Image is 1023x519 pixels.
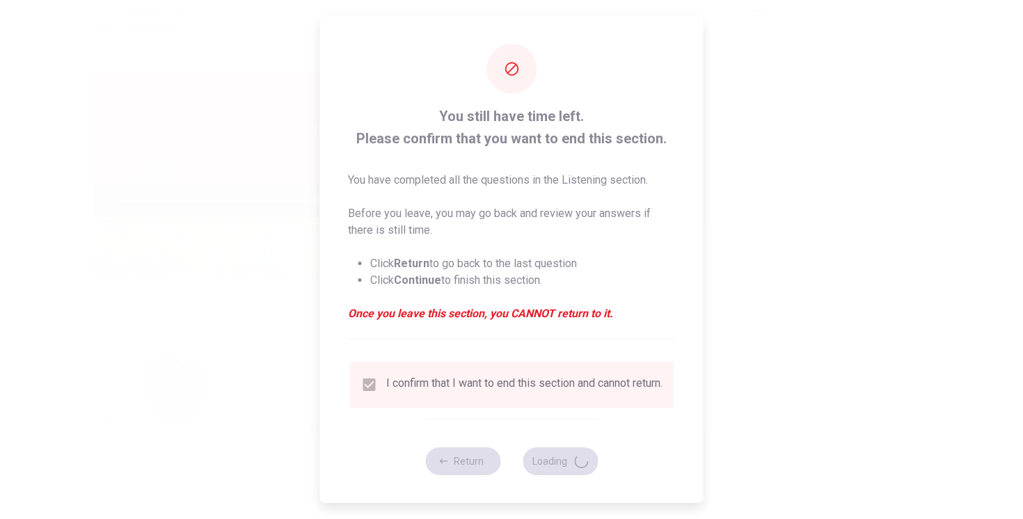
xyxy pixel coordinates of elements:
span: You still have time left. Please confirm that you want to end this section. [348,105,676,150]
p: Before you leave, you may go back and review your answers if there is still time. [348,205,676,239]
li: Click to go back to the last question [370,255,676,272]
button: Loading [523,447,598,475]
strong: Return [394,257,429,270]
p: You have completed all the questions in the Listening section. [348,172,676,189]
strong: Continue [394,273,441,287]
li: Click to finish this section. [370,272,676,289]
button: Return [425,447,500,475]
div: I confirm that I want to end this section and cannot return. [386,376,663,393]
em: Once you leave this section, you CANNOT return to it. [348,305,676,322]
